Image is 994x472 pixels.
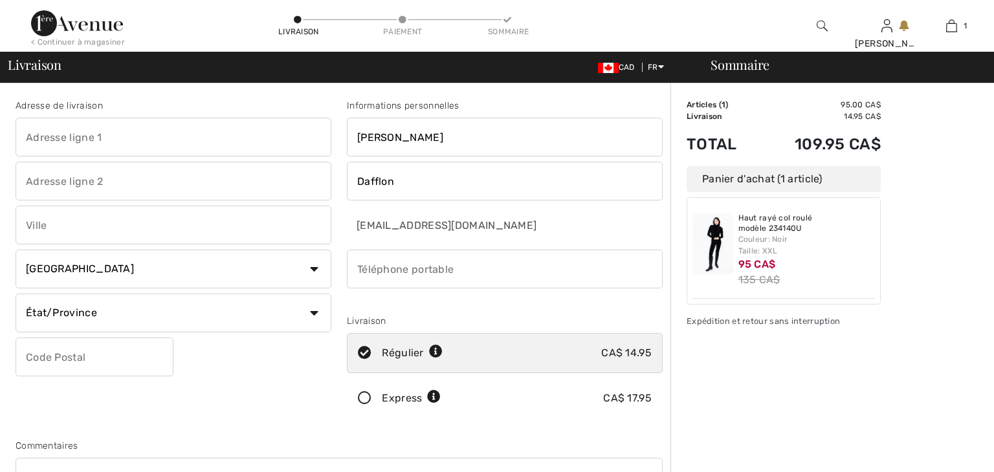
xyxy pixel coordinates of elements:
[881,19,892,32] a: Se connecter
[382,345,443,361] div: Régulier
[601,345,652,361] div: CA$ 14.95
[758,99,881,111] td: 95.00 CA$
[758,111,881,122] td: 14.95 CA$
[488,26,527,38] div: Sommaire
[687,166,881,192] div: Panier d'achat (1 article)
[855,37,918,50] div: [PERSON_NAME]
[648,63,664,72] span: FR
[920,18,983,34] a: 1
[31,10,123,36] img: 1ère Avenue
[598,63,619,73] img: Canadian Dollar
[16,99,331,113] div: Adresse de livraison
[687,111,758,122] td: Livraison
[347,99,663,113] div: Informations personnelles
[347,250,663,288] input: Téléphone portable
[687,99,758,111] td: Articles ( )
[347,162,663,200] input: Nom de famille
[687,315,881,327] div: Expédition et retour sans interruption
[964,20,967,32] span: 1
[31,36,125,48] div: < Continuer à magasiner
[738,274,780,286] s: 135 CA$
[8,58,61,71] span: Livraison
[738,258,776,270] span: 95 CA$
[278,26,317,38] div: Livraison
[347,118,663,156] input: Prénom
[16,162,331,200] input: Adresse ligne 2
[881,18,892,34] img: Mes infos
[738,233,876,257] div: Couleur: Noir Taille: XXL
[16,439,663,453] div: Commentaires
[738,213,876,233] a: Haut rayé col roulé modèle 234140U
[16,206,331,244] input: Ville
[692,213,733,274] img: Haut rayé col roulé modèle 234140U
[946,18,957,34] img: Mon panier
[695,58,986,71] div: Sommaire
[687,122,758,166] td: Total
[382,391,441,406] div: Express
[598,63,640,72] span: CAD
[722,100,725,109] span: 1
[16,118,331,156] input: Adresse ligne 1
[817,18,828,34] img: recherche
[758,122,881,166] td: 109.95 CA$
[603,391,652,406] div: CA$ 17.95
[383,26,422,38] div: Paiement
[347,314,663,328] div: Livraison
[16,338,173,376] input: Code Postal
[347,206,584,244] input: Courriel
